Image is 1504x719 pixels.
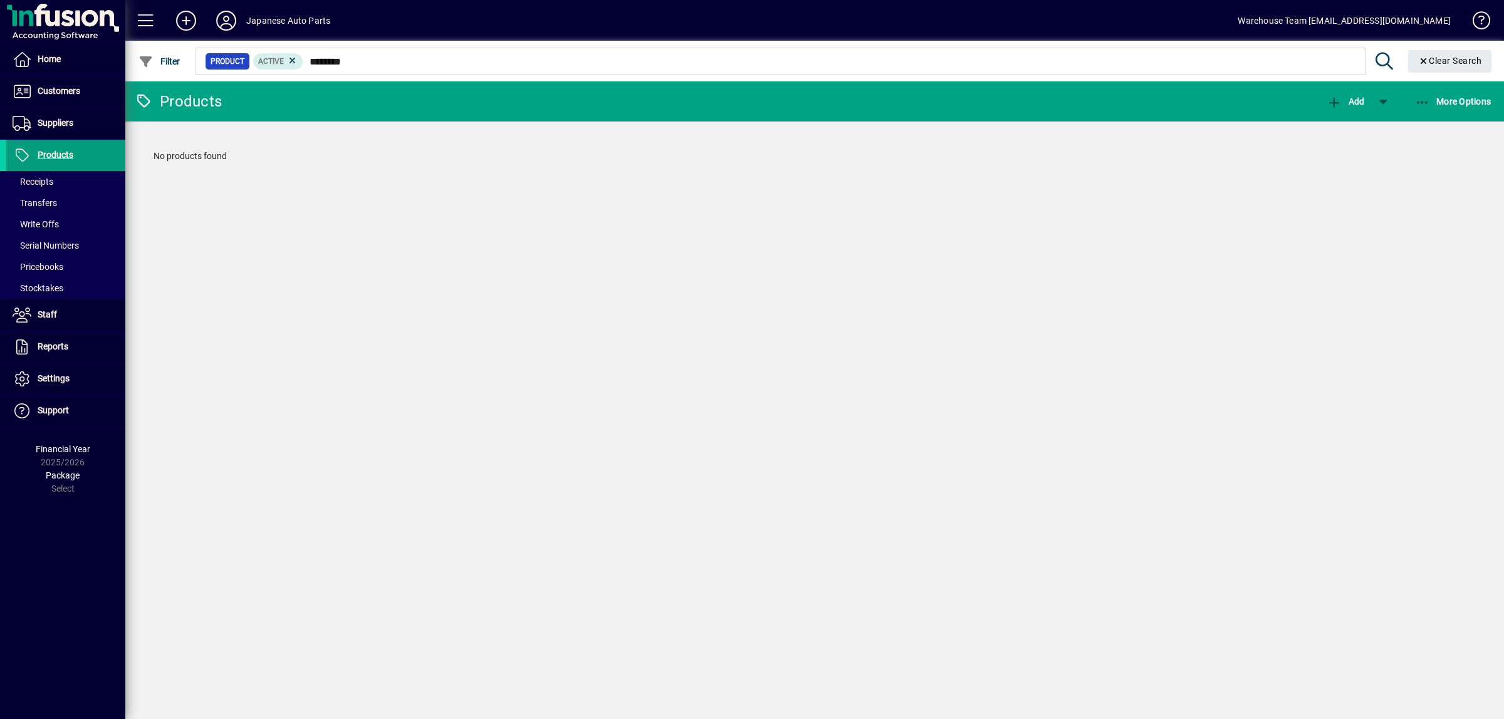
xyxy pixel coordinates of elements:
button: Profile [206,9,246,32]
button: Add [1324,90,1367,113]
span: Add [1327,96,1364,106]
a: Transfers [6,192,125,214]
span: Products [38,150,73,160]
span: More Options [1415,96,1491,106]
div: Japanese Auto Parts [246,11,330,31]
span: Stocktakes [13,283,63,293]
span: Support [38,405,69,415]
span: Settings [38,373,70,383]
span: Pricebooks [13,262,63,272]
a: Settings [6,363,125,395]
span: Filter [138,56,180,66]
span: Home [38,54,61,64]
span: Reports [38,341,68,351]
a: Write Offs [6,214,125,235]
a: Home [6,44,125,75]
button: More Options [1412,90,1495,113]
div: Warehouse Team [EMAIL_ADDRESS][DOMAIN_NAME] [1238,11,1451,31]
div: Products [135,91,222,111]
span: Serial Numbers [13,241,79,251]
span: Clear Search [1418,56,1482,66]
span: Package [46,470,80,480]
button: Filter [135,50,184,73]
button: Add [166,9,206,32]
a: Reports [6,331,125,363]
a: Pricebooks [6,256,125,277]
a: Customers [6,76,125,107]
span: Receipts [13,177,53,187]
span: Suppliers [38,118,73,128]
span: Write Offs [13,219,59,229]
span: Staff [38,309,57,319]
div: No products found [141,137,1488,175]
a: Support [6,395,125,427]
a: Serial Numbers [6,235,125,256]
span: Active [258,57,284,66]
a: Receipts [6,171,125,192]
span: Financial Year [36,444,90,454]
a: Suppliers [6,108,125,139]
button: Clear [1408,50,1492,73]
a: Knowledge Base [1463,3,1488,43]
a: Stocktakes [6,277,125,299]
span: Customers [38,86,80,96]
mat-chip: Activation Status: Active [253,53,303,70]
a: Staff [6,299,125,331]
span: Product [211,55,244,68]
span: Transfers [13,198,57,208]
